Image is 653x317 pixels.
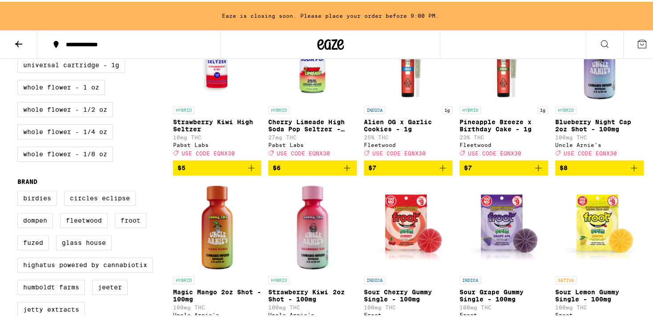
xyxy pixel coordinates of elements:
[273,163,281,170] span: $6
[460,11,548,158] a: Open page for Pineapple Breeze x Birthday Cake - 1g from Fleetwood
[364,287,452,301] p: Sour Cherry Gummy Single - 100mg
[173,181,262,270] img: Uncle Arnie's - Magic Mango 2oz Shot - 100mg
[460,274,481,282] p: INDICA
[17,256,153,271] label: Highatus Powered by Cannabiotix
[442,104,452,112] p: 1g
[173,104,194,112] p: HYBRID
[173,287,262,301] p: Magic Mango 2oz Shot - 100mg
[555,303,644,309] p: 100mg THC
[364,104,385,112] p: INDICA
[364,310,452,316] div: Froot
[60,211,108,226] label: Fleetwood
[64,189,136,204] label: Circles Eclipse
[460,303,548,309] p: 100mg THC
[364,274,385,282] p: INDICA
[17,189,57,204] label: Birdies
[364,181,452,270] img: Froot - Sour Cherry Gummy Single - 100mg
[56,233,112,248] label: Glass House
[277,148,330,154] span: USE CODE EQNX30
[5,6,64,13] span: Hi. Need any help?
[268,140,357,146] div: Pabst Labs
[537,104,548,112] p: 1g
[17,100,113,115] label: Whole Flower - 1/2 oz
[268,11,357,158] a: Open page for Cherry Limeade High Soda Pop Seltzer - 25mg from Pabst Labs
[17,56,125,71] label: Universal Cartridge - 1g
[372,148,426,154] span: USE CODE EQNX30
[555,140,644,146] div: Uncle Arnie's
[173,158,262,174] button: Add to bag
[173,140,262,146] div: Pabst Labs
[555,11,644,158] a: Open page for Blueberry Night Cap 2oz Shot - 100mg from Uncle Arnie's
[17,122,113,138] label: Whole Flower - 1/4 oz
[555,181,644,270] img: Froot - Sour Lemon Gummy Single - 100mg
[460,140,548,146] div: Fleetwood
[173,117,262,131] p: Strawberry Kiwi High Seltzer
[17,176,37,183] legend: Brand
[17,300,85,315] label: Jetty Extracts
[173,133,262,138] p: 10mg THC
[173,274,194,282] p: HYBRID
[268,287,357,301] p: Strawberry Kiwi 2oz Shot - 100mg
[460,158,548,174] button: Add to bag
[555,104,576,112] p: HYBRID
[460,104,481,112] p: HYBRID
[268,104,290,112] p: HYBRID
[555,274,576,282] p: SATIVA
[177,163,185,170] span: $5
[268,158,357,174] button: Add to bag
[17,211,53,226] label: Dompen
[460,117,548,131] p: Pineapple Breeze x Birthday Cake - 1g
[364,11,452,158] a: Open page for Alien OG x Garlic Cookies - 1g from Fleetwood
[364,117,452,131] p: Alien OG x Garlic Cookies - 1g
[464,163,472,170] span: $7
[468,148,521,154] span: USE CODE EQNX30
[17,233,49,248] label: Fuzed
[364,140,452,146] div: Fleetwood
[460,310,548,316] div: Froot
[92,278,128,293] label: Jeeter
[364,303,452,309] p: 100mg THC
[17,278,85,293] label: Humboldt Farms
[555,158,644,174] button: Add to bag
[115,211,146,226] label: Froot
[560,163,568,170] span: $8
[173,310,262,316] div: Uncle Arnie's
[268,303,357,309] p: 100mg THC
[173,303,262,309] p: 100mg THC
[181,148,235,154] span: USE CODE EQNX30
[564,148,617,154] span: USE CODE EQNX30
[17,78,105,93] label: Whole Flower - 1 oz
[460,287,548,301] p: Sour Grape Gummy Single - 100mg
[460,133,548,138] p: 23% THC
[555,117,644,131] p: Blueberry Night Cap 2oz Shot - 100mg
[268,310,357,316] div: Uncle Arnie's
[364,133,452,138] p: 25% THC
[555,310,644,316] div: Froot
[268,181,357,270] img: Uncle Arnie's - Strawberry Kiwi 2oz Shot - 100mg
[364,158,452,174] button: Add to bag
[268,117,357,131] p: Cherry Limeade High Soda Pop Seltzer - 25mg
[173,11,262,158] a: Open page for Strawberry Kiwi High Seltzer from Pabst Labs
[555,287,644,301] p: Sour Lemon Gummy Single - 100mg
[460,181,548,270] img: Froot - Sour Grape Gummy Single - 100mg
[17,145,113,160] label: Whole Flower - 1/8 oz
[368,163,376,170] span: $7
[268,133,357,138] p: 27mg THC
[268,274,290,282] p: HYBRID
[555,133,644,138] p: 100mg THC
